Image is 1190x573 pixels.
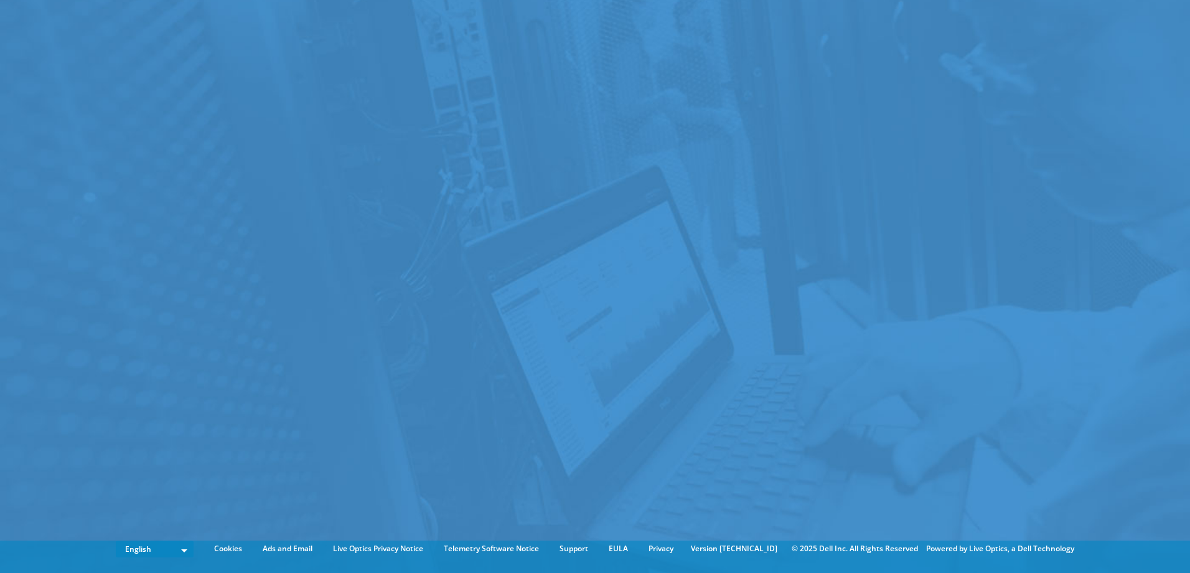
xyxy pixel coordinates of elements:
[253,542,322,556] a: Ads and Email
[639,542,683,556] a: Privacy
[785,542,924,556] li: © 2025 Dell Inc. All Rights Reserved
[434,542,548,556] a: Telemetry Software Notice
[599,542,637,556] a: EULA
[685,542,784,556] li: Version [TECHNICAL_ID]
[205,542,251,556] a: Cookies
[324,542,433,556] a: Live Optics Privacy Notice
[926,542,1074,556] li: Powered by Live Optics, a Dell Technology
[550,542,597,556] a: Support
